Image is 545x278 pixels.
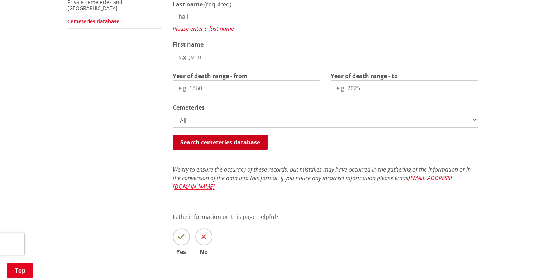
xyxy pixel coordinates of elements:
[331,80,478,96] input: e.g. 2025
[195,249,212,255] span: No
[7,263,33,278] a: Top
[173,166,471,191] em: We try to ensure the accuracy of these records, but mistakes may have occurred in the gathering o...
[173,174,452,191] a: [EMAIL_ADDRESS][DOMAIN_NAME]
[173,49,478,64] input: e.g. John
[331,72,398,80] label: Year of death range - to
[173,80,320,96] input: e.g. 1860
[173,72,248,80] label: Year of death range - from
[512,248,538,274] iframe: Messenger Launcher
[204,0,231,8] span: (required)
[173,135,268,150] button: Search cemeteries database
[173,9,478,24] input: e.g. Smith
[173,103,205,112] label: Cemeteries
[173,25,234,33] span: Please enter a last name
[173,40,204,49] label: First name
[173,212,478,221] p: Is the information on this page helpful?
[67,18,119,25] a: Cemeteries database
[173,249,190,255] span: Yes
